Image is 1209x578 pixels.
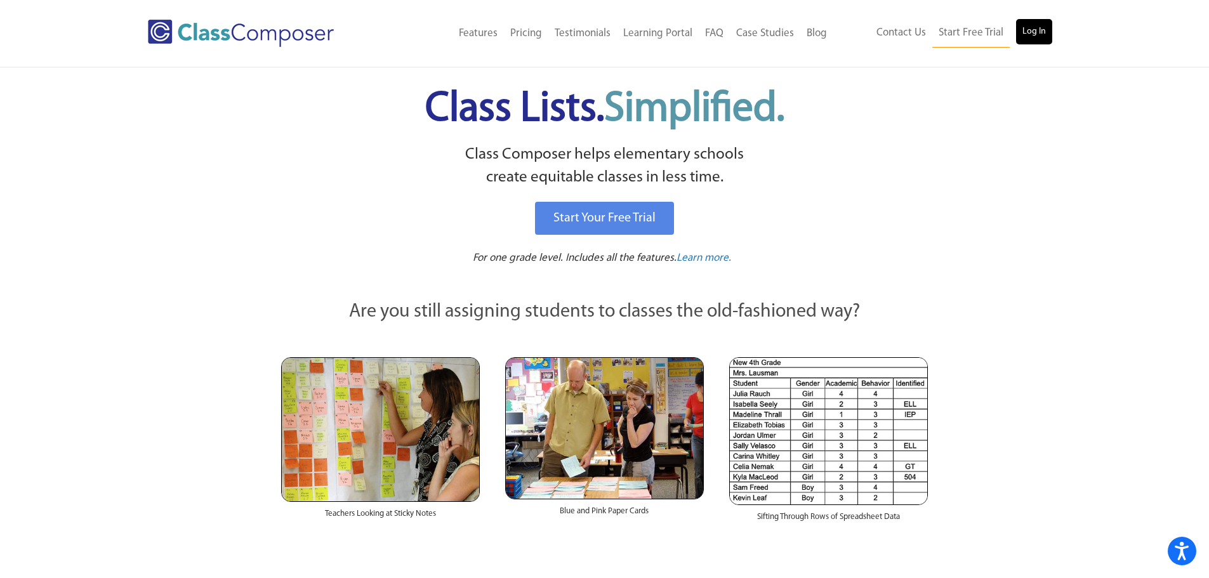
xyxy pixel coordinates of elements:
a: Start Your Free Trial [535,202,674,235]
a: Contact Us [870,19,932,47]
div: Sifting Through Rows of Spreadsheet Data [729,505,928,535]
a: Blog [800,20,833,48]
div: Blue and Pink Paper Cards [505,499,704,530]
span: Start Your Free Trial [553,212,656,225]
a: Features [453,20,504,48]
div: Teachers Looking at Sticky Notes [281,502,480,532]
a: FAQ [699,20,730,48]
img: Teachers Looking at Sticky Notes [281,357,480,502]
span: Simplified. [604,89,784,130]
nav: Header Menu [386,20,833,48]
a: Testimonials [548,20,617,48]
p: Class Composer helps elementary schools create equitable classes in less time. [279,143,930,190]
span: For one grade level. Includes all the features. [473,253,677,263]
a: Learning Portal [617,20,699,48]
p: Are you still assigning students to classes the old-fashioned way? [281,298,928,326]
img: Spreadsheets [729,357,928,505]
img: Class Composer [148,20,334,47]
a: Learn more. [677,251,731,266]
nav: Header Menu [833,19,1052,48]
span: Learn more. [677,253,731,263]
img: Blue and Pink Paper Cards [505,357,704,499]
a: Log In [1016,19,1052,44]
a: Start Free Trial [932,19,1010,48]
a: Case Studies [730,20,800,48]
a: Pricing [504,20,548,48]
span: Class Lists. [425,89,784,130]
